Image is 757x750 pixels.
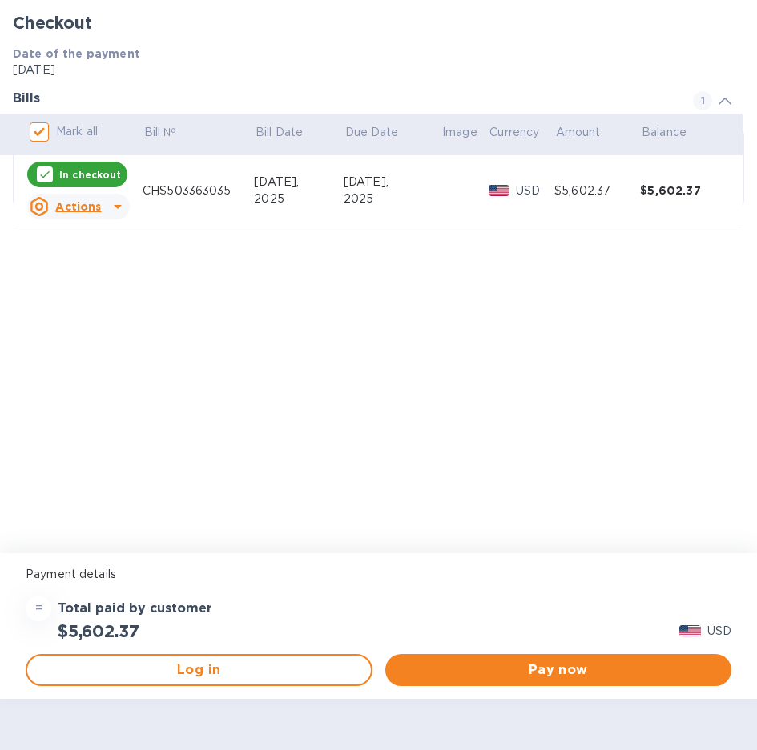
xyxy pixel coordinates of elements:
p: Amount [556,124,601,141]
h3: Bills [13,91,674,106]
p: Bill Date [256,124,303,141]
img: USD [679,625,701,636]
p: Payment details [26,566,731,583]
p: Image [442,124,477,141]
p: Bill № [144,124,177,141]
p: Currency [489,124,539,141]
div: [DATE], [254,174,344,191]
span: Balance [642,124,707,141]
p: [DATE] [13,62,744,78]
b: Date of the payment [13,47,140,60]
button: Bill №CHS503363035[PERSON_NAME] Forwarding ([GEOGRAPHIC_DATA]), Inc.Bill date[DATE]Balance$5,602.37 [13,123,744,213]
div: $5,602.37 [554,182,640,199]
p: USD [707,623,731,640]
p: In checkout [59,168,121,182]
button: Pay now [385,654,732,686]
p: Due Date [345,124,399,141]
p: Balance [642,124,687,141]
div: CHS503363035 [143,182,254,199]
u: Actions [55,200,101,213]
div: 2025 [344,191,441,207]
img: USD [489,185,510,196]
span: Bill Date [256,124,324,141]
span: Amount [556,124,622,141]
button: Log in [26,654,372,686]
div: [DATE], [344,174,441,191]
h2: Checkout [13,13,744,33]
span: Bill № [144,124,198,141]
span: 1 [693,91,712,110]
span: Log in [40,660,358,680]
h3: Total paid by customer [58,601,212,616]
h2: $5,602.37 [58,621,139,641]
div: $5,602.37 [640,182,726,199]
span: Due Date [345,124,420,141]
span: Pay now [398,660,719,680]
div: = [26,596,51,621]
p: Mark all [56,123,98,140]
div: 2025 [254,191,344,207]
p: USD [516,182,554,199]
